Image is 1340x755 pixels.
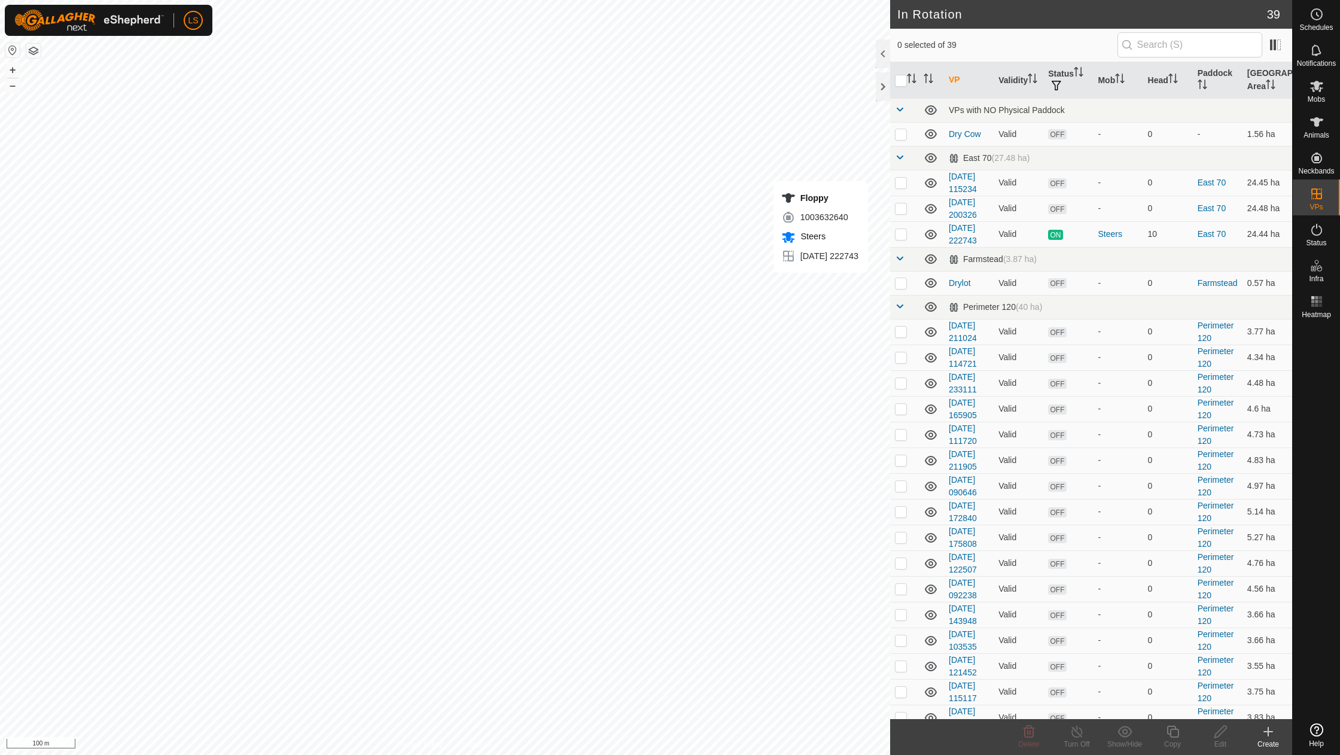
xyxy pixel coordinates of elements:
[1198,229,1226,239] a: East 70
[1242,170,1292,196] td: 24.45 ha
[1048,129,1066,139] span: OFF
[1242,422,1292,447] td: 4.73 ha
[949,578,977,600] a: [DATE] 092238
[1098,277,1138,290] div: -
[1242,196,1292,221] td: 24.48 ha
[1304,132,1329,139] span: Animals
[1048,430,1066,440] span: OFF
[1193,122,1242,146] td: -
[949,278,971,288] a: Drylot
[1143,447,1193,473] td: 0
[1098,583,1138,595] div: -
[1053,739,1101,750] div: Turn Off
[994,473,1043,499] td: Valid
[994,576,1043,602] td: Valid
[994,122,1043,146] td: Valid
[14,10,164,31] img: Gallagher Logo
[1143,62,1193,99] th: Head
[994,196,1043,221] td: Valid
[1242,271,1292,295] td: 0.57 ha
[1143,550,1193,576] td: 0
[994,345,1043,370] td: Valid
[1143,679,1193,705] td: 0
[781,210,858,224] div: 1003632640
[1242,447,1292,473] td: 4.83 ha
[1242,705,1292,730] td: 3.83 ha
[1143,499,1193,525] td: 0
[1098,711,1138,724] div: -
[949,302,1042,312] div: Perimeter 120
[1242,679,1292,705] td: 3.75 ha
[798,232,826,241] span: Steers
[949,346,977,369] a: [DATE] 114721
[1098,557,1138,570] div: -
[1143,602,1193,628] td: 0
[1048,278,1066,288] span: OFF
[26,44,41,58] button: Map Layers
[1168,75,1178,85] p-sorticon: Activate to sort
[1143,473,1193,499] td: 0
[1048,636,1066,646] span: OFF
[1193,62,1242,99] th: Paddock
[994,705,1043,730] td: Valid
[1143,653,1193,679] td: 0
[1242,525,1292,550] td: 5.27 ha
[949,223,977,245] a: [DATE] 222743
[1043,62,1093,99] th: Status
[991,153,1030,163] span: (27.48 ha)
[949,153,1030,163] div: East 70
[1143,576,1193,602] td: 0
[949,526,977,549] a: [DATE] 175808
[1048,610,1066,620] span: OFF
[1048,662,1066,672] span: OFF
[1198,398,1234,420] a: Perimeter 120
[907,75,916,85] p-sorticon: Activate to sort
[1048,353,1066,363] span: OFF
[1098,228,1138,240] div: Steers
[949,552,977,574] a: [DATE] 122507
[1101,739,1149,750] div: Show/Hide
[1143,319,1193,345] td: 0
[1198,707,1234,729] a: Perimeter 120
[1198,501,1234,523] a: Perimeter 120
[1293,719,1340,752] a: Help
[949,424,977,446] a: [DATE] 111720
[1198,424,1234,446] a: Perimeter 120
[1302,311,1331,318] span: Heatmap
[1048,404,1066,415] span: OFF
[1242,499,1292,525] td: 5.14 ha
[1298,168,1334,175] span: Neckbands
[949,604,977,626] a: [DATE] 143948
[5,78,20,93] button: –
[1048,687,1066,698] span: OFF
[1242,473,1292,499] td: 4.97 ha
[1196,739,1244,750] div: Edit
[1048,456,1066,466] span: OFF
[1198,178,1226,187] a: East 70
[1028,75,1037,85] p-sorticon: Activate to sort
[994,221,1043,247] td: Valid
[1016,302,1042,312] span: (40 ha)
[1242,122,1292,146] td: 1.56 ha
[1244,739,1292,750] div: Create
[1198,578,1234,600] a: Perimeter 120
[897,39,1117,51] span: 0 selected of 39
[1242,345,1292,370] td: 4.34 ha
[1242,396,1292,422] td: 4.6 ha
[994,170,1043,196] td: Valid
[1048,584,1066,595] span: OFF
[949,197,977,220] a: [DATE] 200326
[1242,62,1292,99] th: [GEOGRAPHIC_DATA] Area
[1242,319,1292,345] td: 3.77 ha
[994,628,1043,653] td: Valid
[1098,634,1138,647] div: -
[1098,660,1138,672] div: -
[994,602,1043,628] td: Valid
[1198,346,1234,369] a: Perimeter 120
[994,499,1043,525] td: Valid
[1306,239,1326,246] span: Status
[897,7,1267,22] h2: In Rotation
[1198,278,1238,288] a: Farmstead
[949,501,977,523] a: [DATE] 172840
[1098,686,1138,698] div: -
